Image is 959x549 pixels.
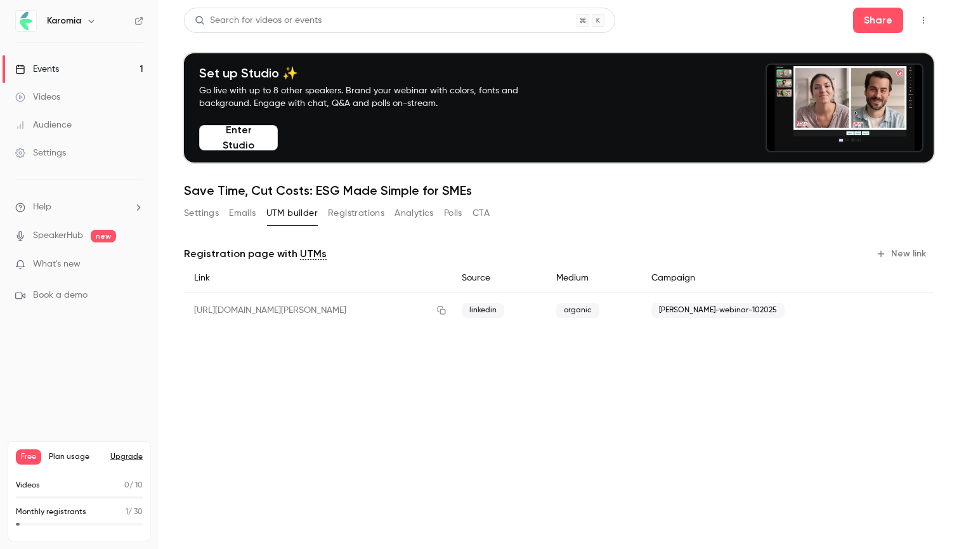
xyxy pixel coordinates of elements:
p: Videos [16,480,40,491]
div: [URL][DOMAIN_NAME][PERSON_NAME] [184,293,452,329]
h4: Set up Studio ✨ [199,65,548,81]
span: 0 [124,482,129,489]
button: Settings [184,203,219,223]
span: organic [556,303,599,318]
span: Help [33,201,51,214]
p: Registration page with [184,246,327,261]
h1: Save Time, Cut Costs: ESG Made Simple for SMEs [184,183,934,198]
div: Settings [15,147,66,159]
span: Free [16,449,41,465]
button: CTA [473,203,490,223]
p: Monthly registrants [16,506,86,518]
button: Polls [444,203,462,223]
div: Search for videos or events [195,14,322,27]
button: UTM builder [266,203,318,223]
div: Events [15,63,59,76]
button: Upgrade [110,452,143,462]
div: Videos [15,91,60,103]
div: Source [452,264,546,293]
button: New link [871,244,934,264]
button: Emails [229,203,256,223]
span: Book a demo [33,289,88,302]
a: SpeakerHub [33,229,83,242]
p: / 10 [124,480,143,491]
p: / 30 [126,506,143,518]
span: linkedin [462,303,504,318]
button: Registrations [328,203,384,223]
span: new [91,230,116,242]
a: UTMs [300,246,327,261]
span: Plan usage [49,452,103,462]
button: Analytics [395,203,434,223]
h6: Karomia [47,15,81,27]
div: Audience [15,119,72,131]
button: Enter Studio [199,125,278,150]
p: Go live with up to 8 other speakers. Brand your webinar with colors, fonts and background. Engage... [199,84,548,110]
div: Medium [546,264,642,293]
img: Karomia [16,11,36,31]
li: help-dropdown-opener [15,201,143,214]
span: What's new [33,258,81,271]
div: Link [184,264,452,293]
div: Campaign [641,264,872,293]
span: [PERSON_NAME]-webinar-102025 [651,303,785,318]
span: 1 [126,508,128,516]
button: Share [853,8,903,33]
